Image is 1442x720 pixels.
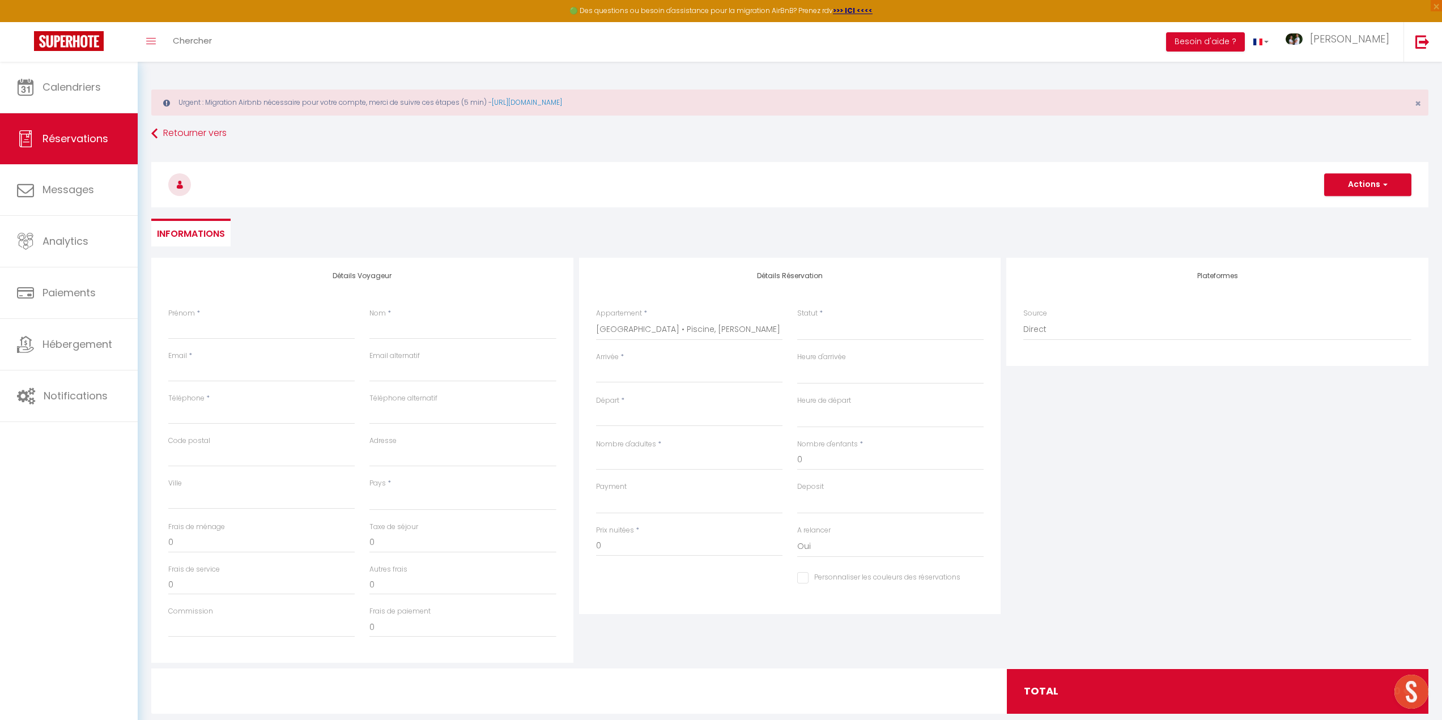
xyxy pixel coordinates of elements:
[833,6,873,15] a: >>> ICI <<<<
[797,482,824,492] label: Deposit
[168,308,195,319] label: Prénom
[1415,35,1430,49] img: logout
[369,522,418,532] label: Taxe de séjour
[1394,675,1428,709] div: Ouvrir le chat
[34,31,104,51] img: Super Booking
[168,436,210,446] label: Code postal
[173,35,212,46] span: Chercher
[797,395,851,406] label: Heure de départ
[168,606,213,617] label: Commission
[596,272,984,280] h4: Détails Réservation
[369,436,397,446] label: Adresse
[42,286,96,300] span: Paiements
[797,439,858,450] label: Nombre d'enfants
[797,352,846,363] label: Heure d'arrivée
[797,525,831,536] label: A relancer
[1324,173,1411,196] button: Actions
[1286,33,1303,45] img: ...
[596,352,619,363] label: Arrivée
[1166,32,1245,52] button: Besoin d'aide ?
[369,308,386,319] label: Nom
[596,482,627,492] label: Payment
[151,123,1428,144] a: Retourner vers
[797,308,818,319] label: Statut
[168,393,205,404] label: Téléphone
[168,351,187,361] label: Email
[42,80,101,94] span: Calendriers
[1415,96,1421,110] span: ×
[1277,22,1403,62] a: ... [PERSON_NAME]
[596,525,634,536] label: Prix nuitées
[1023,308,1047,319] label: Source
[596,395,619,406] label: Départ
[369,351,420,361] label: Email alternatif
[44,389,108,403] span: Notifications
[596,308,642,319] label: Appartement
[168,272,556,280] h4: Détails Voyageur
[369,478,386,489] label: Pays
[168,478,182,489] label: Ville
[42,131,108,146] span: Réservations
[1023,272,1411,280] h4: Plateformes
[1310,32,1389,46] span: [PERSON_NAME]
[596,439,656,450] label: Nombre d'adultes
[42,234,88,248] span: Analytics
[164,22,220,62] a: Chercher
[151,90,1428,116] div: Urgent : Migration Airbnb nécessaire pour votre compte, merci de suivre ces étapes (5 min) -
[151,219,231,246] li: Informations
[369,393,437,404] label: Téléphone alternatif
[42,182,94,197] span: Messages
[168,522,225,532] label: Frais de ménage
[369,564,407,575] label: Autres frais
[492,97,562,107] a: [URL][DOMAIN_NAME]
[168,564,220,575] label: Frais de service
[369,606,431,617] label: Frais de paiement
[1394,683,1411,699] span: 0 €
[42,337,112,351] span: Hébergement
[1415,99,1421,109] button: Close
[1007,669,1428,713] div: total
